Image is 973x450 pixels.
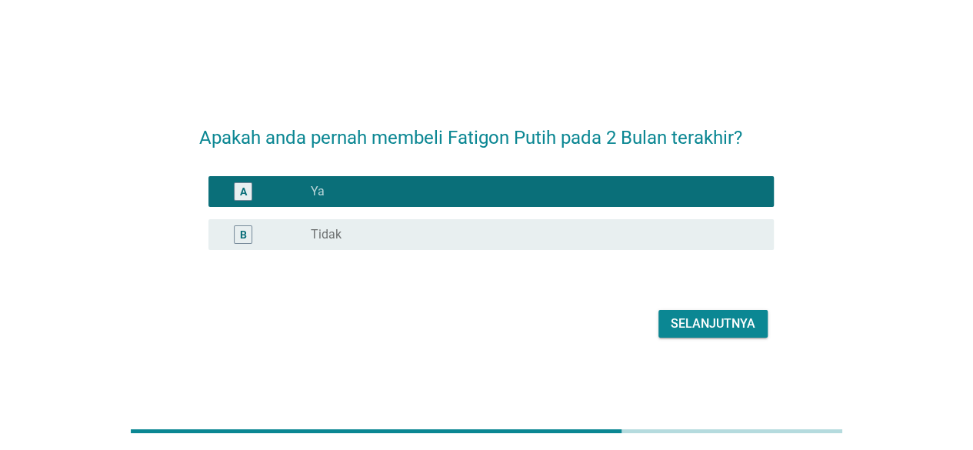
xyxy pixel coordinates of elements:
[671,315,755,333] div: Selanjutnya
[658,310,768,338] button: Selanjutnya
[311,184,325,199] label: Ya
[199,108,774,152] h2: Apakah anda pernah membeli Fatigon Putih pada 2 Bulan terakhir?
[240,226,247,242] div: B
[311,227,342,242] label: Tidak
[240,183,247,199] div: A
